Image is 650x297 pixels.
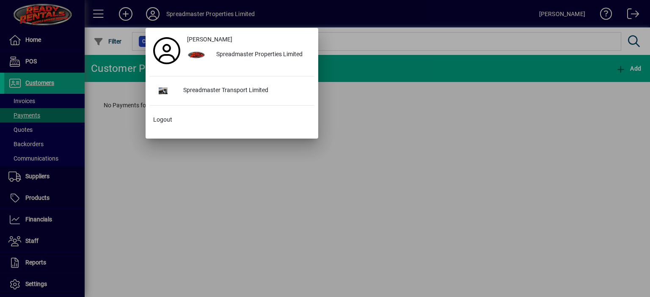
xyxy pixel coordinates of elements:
button: Logout [150,112,314,128]
button: Spreadmaster Properties Limited [184,47,314,63]
span: Logout [153,115,172,124]
a: Profile [150,43,184,58]
a: [PERSON_NAME] [184,32,314,47]
button: Spreadmaster Transport Limited [150,83,314,98]
span: [PERSON_NAME] [187,35,232,44]
div: Spreadmaster Transport Limited [176,83,314,98]
div: Spreadmaster Properties Limited [209,47,314,63]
